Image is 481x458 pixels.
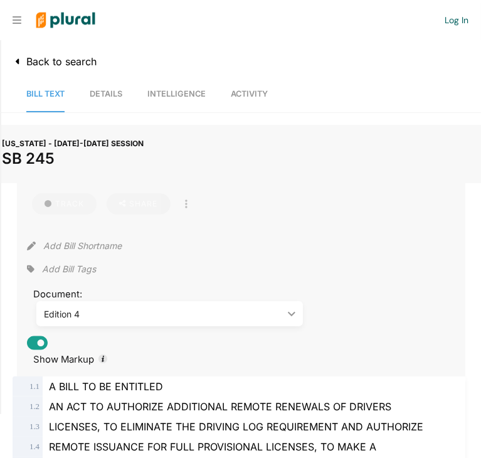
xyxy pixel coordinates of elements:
button: Share [107,193,171,215]
a: Back to search [9,55,97,68]
img: Logo for Plural [26,1,105,40]
span: Show Markup [27,354,94,365]
a: Details [90,77,122,112]
span: Details [90,89,122,99]
a: Log In [445,14,468,26]
div: Tooltip anchor [97,353,108,365]
span: 1 . 3 [29,422,40,431]
span: Back to search [20,55,97,68]
span: Add Bill Tags [42,263,96,275]
div: Add tags [27,260,96,279]
span: 1 . 1 [29,382,40,391]
a: Intelligence [147,77,206,112]
span: Intelligence [147,89,206,99]
button: Share [102,193,176,215]
a: Activity [231,77,268,112]
span: AN ACT TO AUTHORIZE ADDITIONAL REMOTE RENEWALS OF DRIVERS [49,400,391,413]
span: LICENSES, TO ELIMINATE THE DRIVING LOG REQUIREMENT AND AUTHORIZE [49,420,423,433]
button: Track [32,193,97,215]
span: [US_STATE] - [DATE]-[DATE] SESSION [2,139,144,148]
span: Document: [27,289,92,300]
button: Add Bill Shortname [43,236,122,256]
span: 1 . 4 [29,442,40,451]
h1: SB 245 [2,150,480,168]
span: A BILL TO BE ENTITLED [49,380,163,393]
span: 1 . 2 [29,402,40,411]
span: REMOTE ISSUANCE FOR FULL PROVISIONAL LICENSES, TO MAKE A [49,440,376,453]
div: Edition 4 [44,307,283,321]
a: Bill Text [26,77,65,112]
span: Activity [231,89,268,99]
button: Back to search [1,50,105,73]
span: Bill Text [26,89,65,99]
